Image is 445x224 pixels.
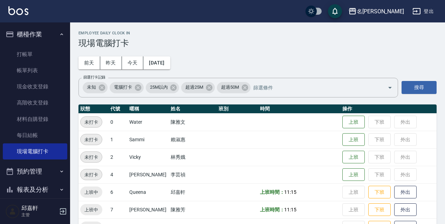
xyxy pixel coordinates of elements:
[81,136,102,143] span: 未打卡
[3,143,67,159] a: 現場電腦打卡
[3,162,67,181] button: 預約管理
[81,171,102,178] span: 未打卡
[258,104,341,114] th: 時間
[100,56,122,69] button: 昨天
[146,84,172,91] span: 25M以內
[109,104,128,114] th: 代號
[83,75,105,80] label: 篩選打卡記錄
[109,148,128,166] td: 2
[342,133,365,146] button: 上班
[21,205,57,212] h5: 邱嘉軒
[342,151,365,164] button: 上班
[169,113,217,131] td: 陳雅文
[260,189,285,195] b: 上班時間：
[78,56,100,69] button: 前天
[128,183,169,201] td: Queena
[3,62,67,79] a: 帳單列表
[3,25,67,43] button: 櫃檯作業
[3,46,67,62] a: 打帳單
[217,82,251,93] div: 超過50M
[143,56,170,69] button: [DATE]
[252,81,375,94] input: 篩選條件
[3,95,67,111] a: 高階收支登錄
[181,82,215,93] div: 超過25M
[169,201,217,218] td: 陳雅芳
[80,189,102,196] span: 上班中
[345,4,407,19] button: 名[PERSON_NAME]
[109,166,128,183] td: 4
[21,212,57,218] p: 主管
[146,82,179,93] div: 25M以內
[410,5,437,18] button: 登出
[110,82,144,93] div: 電腦打卡
[357,7,404,16] div: 名[PERSON_NAME]
[3,79,67,95] a: 現金收支登錄
[217,84,243,91] span: 超過50M
[109,183,128,201] td: 6
[3,181,67,199] button: 報表及分析
[78,104,109,114] th: 狀態
[128,131,169,148] td: Sammi
[8,6,28,15] img: Logo
[181,84,207,91] span: 超過25M
[342,168,365,181] button: 上班
[260,207,285,212] b: 上班時間：
[78,31,437,35] h2: Employee Daily Clock In
[128,113,169,131] td: Water
[109,201,128,218] td: 7
[109,131,128,148] td: 1
[128,104,169,114] th: 暱稱
[6,204,20,218] img: Person
[81,154,102,161] span: 未打卡
[78,38,437,48] h3: 現場電腦打卡
[110,84,136,91] span: 電腦打卡
[128,166,169,183] td: [PERSON_NAME]
[402,81,437,94] button: 搜尋
[122,56,144,69] button: 今天
[368,203,391,216] button: 下班
[128,201,169,218] td: [PERSON_NAME]
[169,131,217,148] td: 賴淑惠
[394,203,417,216] button: 外出
[109,113,128,131] td: 0
[341,104,437,114] th: 操作
[169,183,217,201] td: 邱嘉軒
[342,116,365,129] button: 上班
[81,118,102,126] span: 未打卡
[368,186,391,199] button: 下班
[169,166,217,183] td: 李芸禎
[394,186,417,199] button: 外出
[80,206,102,213] span: 上班中
[384,82,396,93] button: Open
[284,207,296,212] span: 11:15
[284,189,296,195] span: 11:15
[328,4,342,18] button: save
[169,148,217,166] td: 林秀娥
[3,111,67,127] a: 材料自購登錄
[83,82,108,93] div: 未知
[3,127,67,143] a: 每日結帳
[83,84,100,91] span: 未知
[217,104,258,114] th: 班別
[128,148,169,166] td: Vicky
[169,104,217,114] th: 姓名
